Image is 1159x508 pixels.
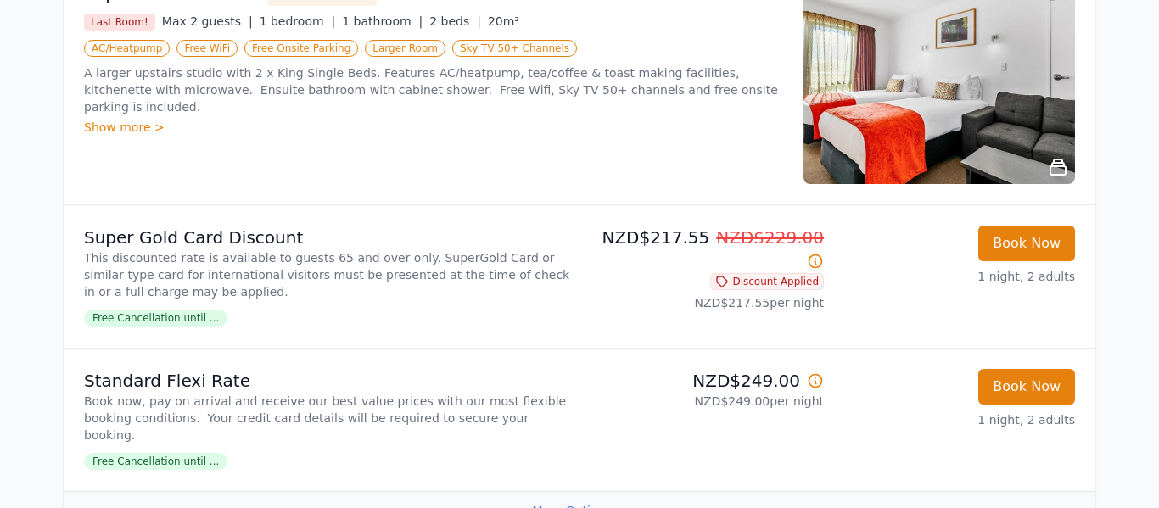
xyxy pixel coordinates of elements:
[84,453,227,470] span: Free Cancellation until ...
[84,119,783,136] div: Show more >
[84,369,573,393] p: Standard Flexi Rate
[710,273,824,290] span: Discount Applied
[716,227,824,248] span: NZD$229.00
[84,249,573,300] p: This discounted rate is available to guests 65 and over only. SuperGold Card or similar type card...
[84,40,170,57] span: AC/Heatpump
[342,14,423,28] span: 1 bathroom |
[488,14,519,28] span: 20m²
[978,226,1075,261] button: Book Now
[162,14,253,28] span: Max 2 guests |
[978,369,1075,405] button: Book Now
[244,40,358,57] span: Free Onsite Parking
[84,226,573,249] p: Super Gold Card Discount
[365,40,445,57] span: Larger Room
[176,40,238,57] span: Free WiFi
[837,411,1075,428] p: 1 night, 2 adults
[84,310,227,327] span: Free Cancellation until ...
[84,393,573,444] p: Book now, pay on arrival and receive our best value prices with our most flexible booking conditi...
[84,64,783,115] p: A larger upstairs studio with 2 x King Single Beds. Features AC/heatpump, tea/coffee & toast maki...
[586,294,824,311] p: NZD$217.55 per night
[586,393,824,410] p: NZD$249.00 per night
[586,369,824,393] p: NZD$249.00
[429,14,481,28] span: 2 beds |
[837,268,1075,285] p: 1 night, 2 adults
[84,14,155,31] span: Last Room!
[586,226,824,273] p: NZD$217.55
[260,14,336,28] span: 1 bedroom |
[452,40,577,57] span: Sky TV 50+ Channels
